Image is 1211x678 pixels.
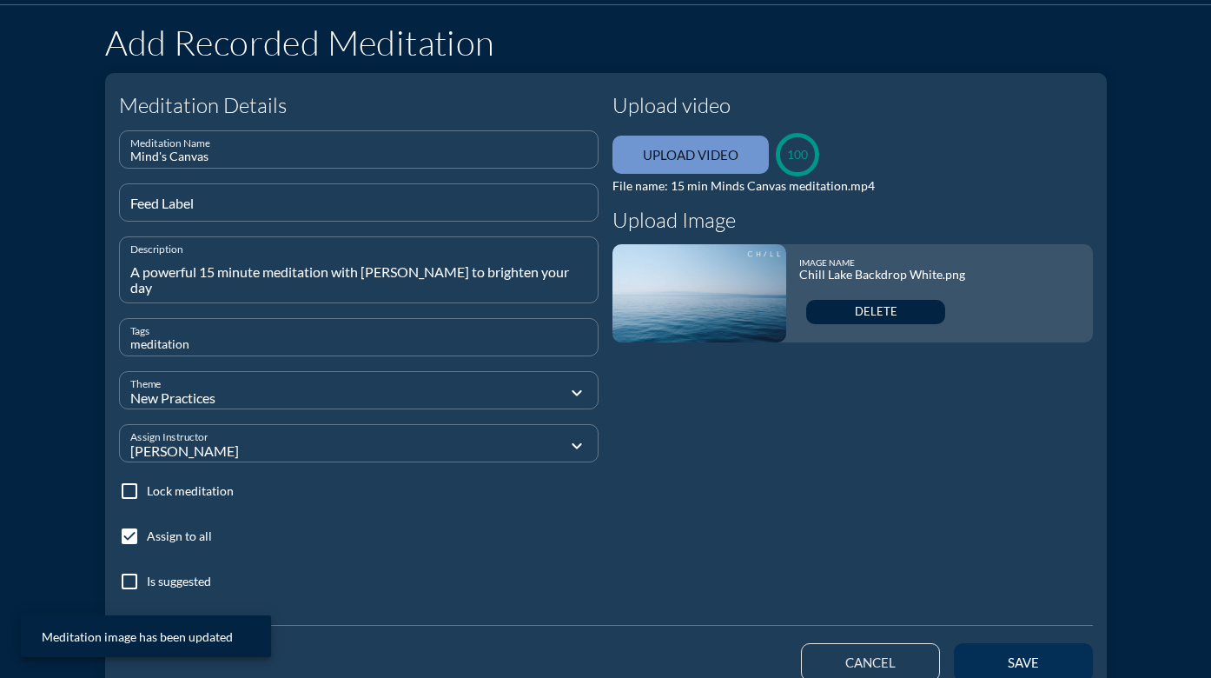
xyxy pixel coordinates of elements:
[130,443,477,459] div: [PERSON_NAME]
[855,305,897,319] span: delete
[612,179,1093,194] div: File name: 15 min Minds Canvas meditation.mp4
[130,258,599,302] textarea: Description
[130,334,588,356] input: Tags
[806,300,945,324] button: delete
[130,199,588,221] input: Feed Label
[130,390,477,406] div: New Practices
[612,208,1093,233] h4: Upload Image
[147,528,212,545] label: Assign to all
[787,147,808,162] div: 100
[566,435,587,456] i: expand_more
[21,615,271,657] div: Meditation image has been updated
[612,244,786,342] img: 1757370109666_Chill%20Lake%20Backdrop%20White.png
[832,655,909,670] div: cancel
[612,136,769,174] button: upload video
[147,482,234,500] label: Lock meditation
[119,93,599,118] h4: Meditation Details
[147,573,211,590] label: Is suggested
[566,382,587,403] i: expand_more
[130,146,588,168] input: Meditation Name
[612,93,1093,118] h4: Upload video
[984,655,1062,670] div: save
[799,257,965,268] div: Image name
[799,268,965,282] div: Chill Lake Backdrop White.png
[105,25,1107,60] h1: Add Recorded Meditation
[643,147,738,163] div: upload video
